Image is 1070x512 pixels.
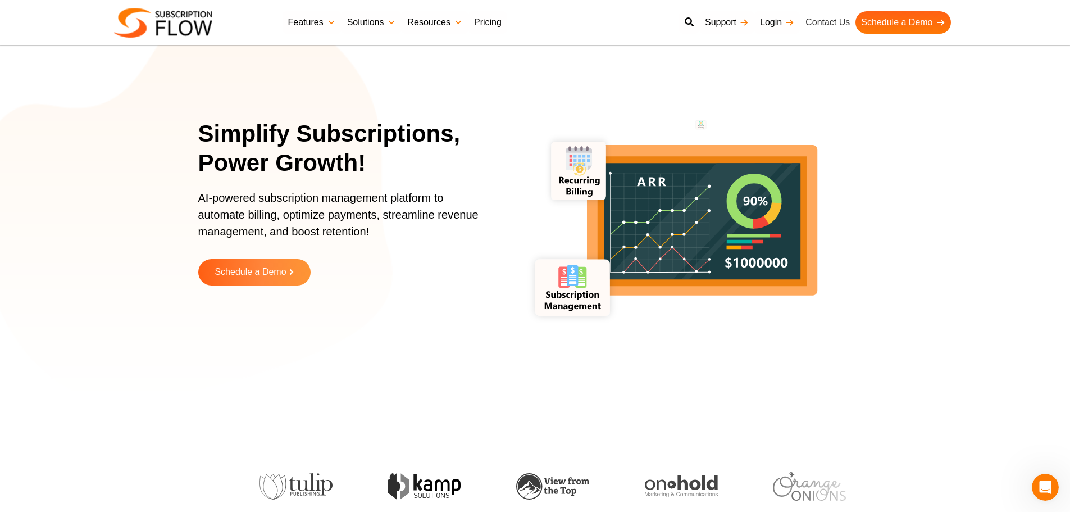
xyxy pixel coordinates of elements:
[754,11,800,34] a: Login
[198,189,490,251] p: AI-powered subscription management platform to automate billing, optimize payments, streamline re...
[215,268,286,277] span: Schedule a Demo
[402,11,468,34] a: Resources
[283,11,342,34] a: Features
[699,11,754,34] a: Support
[855,11,950,34] a: Schedule a Demo
[252,473,325,500] img: tulip-publishing
[637,475,710,498] img: onhold-marketing
[765,472,838,501] img: orange-onions
[342,11,402,34] a: Solutions
[508,473,581,500] img: view-from-the-top
[800,11,855,34] a: Contact Us
[198,119,504,178] h1: Simplify Subscriptions, Power Growth!
[198,259,311,286] a: Schedule a Demo
[1032,474,1059,501] iframe: Intercom live chat
[380,473,453,500] img: kamp-solution
[114,8,212,38] img: Subscriptionflow
[468,11,507,34] a: Pricing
